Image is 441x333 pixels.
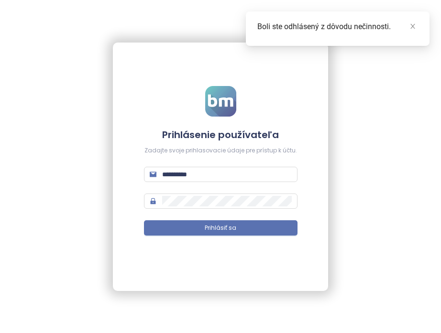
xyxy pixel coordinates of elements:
span: Prihlásiť sa [205,224,236,233]
button: Prihlásiť sa [144,220,298,236]
span: mail [150,171,156,178]
h4: Prihlásenie používateľa [144,128,298,141]
span: lock [150,198,156,204]
span: close [409,23,416,30]
div: Boli ste odhlásený z dôvodu nečinnosti. [257,21,418,32]
div: Zadajte svoje prihlasovacie údaje pre prístup k účtu. [144,146,298,155]
img: logo [205,86,236,117]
